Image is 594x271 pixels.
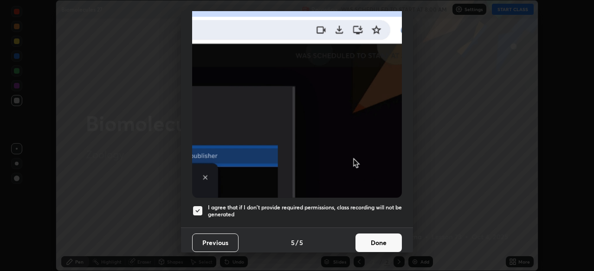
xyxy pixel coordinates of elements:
[355,233,402,252] button: Done
[208,204,402,218] h5: I agree that if I don't provide required permissions, class recording will not be generated
[291,238,295,247] h4: 5
[192,233,239,252] button: Previous
[299,238,303,247] h4: 5
[296,238,298,247] h4: /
